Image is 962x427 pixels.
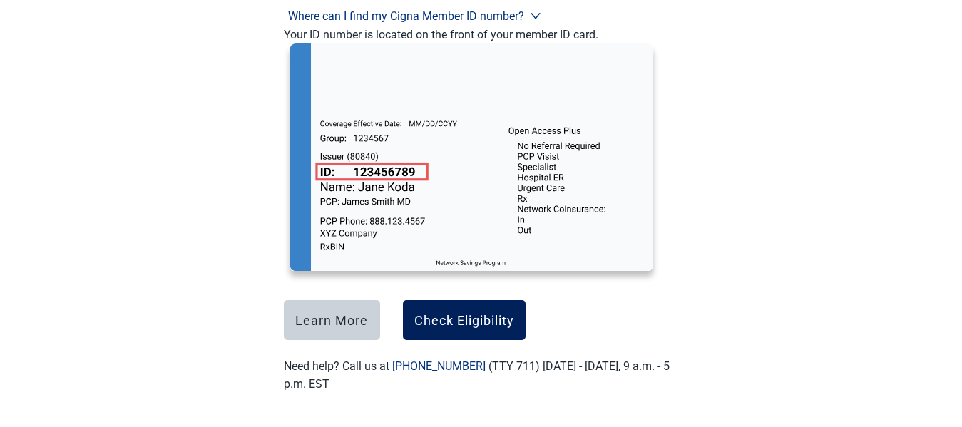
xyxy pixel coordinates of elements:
button: Where can I find my Cigna Member ID number? [284,6,546,26]
label: Your ID number is located on the front of your member ID card. [284,28,598,41]
button: Check Eligibility [403,300,526,340]
div: Check Eligibility [414,313,514,327]
img: Koda Health [284,43,659,283]
div: Learn More [295,313,368,327]
button: Learn More [284,300,380,340]
span: right [530,10,541,21]
a: [PHONE_NUMBER] [392,359,486,373]
label: Need help? Call us at (TTY 711) [DATE] - [DATE], 9 a.m. - 5 p.m. EST [284,359,670,391]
